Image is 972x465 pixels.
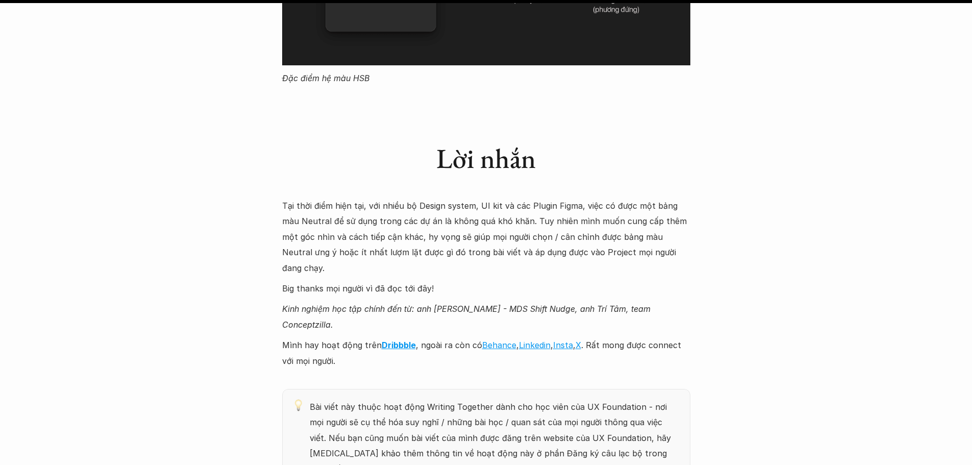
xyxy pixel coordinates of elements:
[519,340,551,350] a: Linkedin
[436,142,536,175] h1: Lời nhắn
[482,340,516,350] a: Behance
[576,340,581,350] a: X
[282,73,369,83] em: Đặc điểm hệ màu HSB
[282,198,690,276] p: Tại thời điểm hiện tại, với nhiều bộ Design system, UI kit và các Plugin Figma, việc có được một ...
[553,340,573,350] a: Insta
[282,304,653,329] em: Kinh nghiệm học tập chính đến từ: anh [PERSON_NAME] - MDS Shift Nudge, anh Trí Tâm, team Conceptz...
[282,337,690,369] p: Mình hay hoạt động trên , ngoài ra còn có , , , . Rất mong được connect với mọi người.
[282,281,690,296] p: Big thanks mọi người vì đã đọc tới đây!
[382,340,416,350] a: Dribbble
